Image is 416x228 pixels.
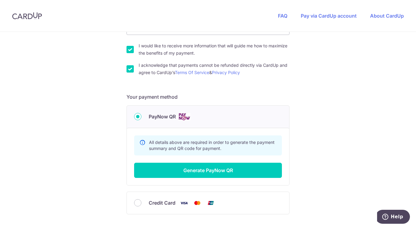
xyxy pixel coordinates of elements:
a: About CardUp [370,13,404,19]
img: Mastercard [191,199,203,207]
img: Union Pay [205,199,217,207]
button: Generate PayNow QR [134,163,282,178]
div: PayNow QR Cards logo [134,113,282,121]
span: PayNow QR [149,113,176,120]
span: All details above are required in order to generate the payment summary and QR code for payment. [149,140,275,151]
a: FAQ [278,13,287,19]
div: Credit Card Visa Mastercard Union Pay [134,199,282,207]
h5: Your payment method [127,93,289,100]
a: Privacy Policy [212,70,240,75]
img: Cards logo [178,113,190,121]
img: CardUp [12,12,42,19]
iframe: Opens a widget where you can find more information [377,210,410,225]
label: I acknowledge that payments cannot be refunded directly via CardUp and agree to CardUp’s & [139,62,289,76]
a: Pay via CardUp account [301,13,357,19]
img: Visa [178,199,190,207]
label: I would like to receive more information that will guide me how to maximize the benefits of my pa... [139,42,289,57]
a: Terms Of Service [175,70,209,75]
span: Credit Card [149,199,175,206]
